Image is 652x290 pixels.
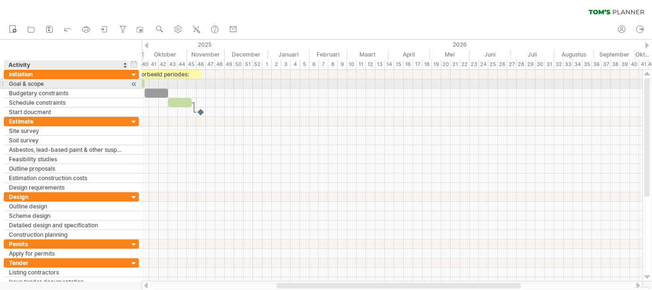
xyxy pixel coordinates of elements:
div: 42 [159,59,168,69]
div: Toon legenda [634,287,649,290]
div: 18 [423,59,432,69]
div: 33 [564,59,573,69]
div: Schedule constraints [9,98,124,107]
div: Augustus 2026 [554,50,594,59]
div: Design requirements [9,183,124,192]
div: 39 [620,59,630,69]
div: Estimate [9,117,124,126]
div: 50 [234,59,244,69]
div: 11 [357,59,366,69]
div: 49 [225,59,234,69]
div: Activity [8,60,123,70]
div: 40 [140,59,149,69]
div: 47 [206,59,215,69]
div: 15 [394,59,404,69]
div: 45 [187,59,196,69]
div: 19 [432,59,441,69]
div: Apply for permits [9,249,124,258]
div: 46 [196,59,206,69]
div: Site survey [9,126,124,135]
div: 34 [573,59,583,69]
div: 52 [253,59,262,69]
div: 21 [451,59,460,69]
div: Budgetary constraints [9,89,124,98]
div: 17 [413,59,423,69]
div: 16 [404,59,413,69]
div: 14 [385,59,394,69]
div: 40 [630,59,639,69]
div: 10 [347,59,357,69]
div: 35 [583,59,592,69]
div: Soil survey [9,136,124,145]
div: 20 [441,59,451,69]
div: Januari 2026 [268,50,310,59]
div: 2 [272,59,281,69]
div: 9 [338,59,347,69]
div: Outline proposals [9,164,124,173]
div: 32 [554,59,564,69]
div: Maart 2026 [347,50,389,59]
div: April 2026 [389,50,430,59]
div: 41 [149,59,159,69]
div: Asbestos, lead-based paint & other suspect materials [9,145,124,154]
div: 27 [507,59,517,69]
div: 48 [215,59,225,69]
div: 22 [460,59,470,69]
div: 8 [328,59,338,69]
div: 23 [470,59,479,69]
div: Oktober 2025 [144,50,187,59]
div: 44 [178,59,187,69]
div: voorbeeld periodes: [121,70,201,79]
div: Design [9,192,124,201]
div: 43 [168,59,178,69]
div: 51 [244,59,253,69]
div: Goal & scope [9,79,124,88]
div: Outline design [9,202,124,211]
div: Detailed design and specification [9,221,124,230]
div: 25 [489,59,498,69]
div: 31 [545,59,554,69]
div: 26 [498,59,507,69]
div: 4 [291,59,300,69]
div: September 2026 [594,50,636,59]
div: 1 [262,59,272,69]
div: 38 [611,59,620,69]
div: Juni 2026 [470,50,511,59]
div: Construction planning [9,230,124,239]
div: 41 [639,59,649,69]
div: 37 [602,59,611,69]
div: Tender [9,258,124,267]
div: Estimation construction costs [9,174,124,182]
div: Initiation [9,70,124,79]
div: 24 [479,59,489,69]
div: Mei 2026 [430,50,470,59]
div: Juli 2026 [511,50,554,59]
div: 3 [281,59,291,69]
div: Pemits [9,240,124,249]
div: Februari 2026 [310,50,347,59]
div: 12 [366,59,375,69]
div: Listing contractors [9,268,124,277]
div: 36 [592,59,602,69]
div: 13 [375,59,385,69]
div: Issue tender documentation [9,277,124,286]
div: December 2025 [225,50,268,59]
div: 5 [300,59,310,69]
div: scroll naar activiteit [130,79,139,89]
div: 30 [536,59,545,69]
div: 29 [526,59,536,69]
div: Scheme design [9,211,124,220]
div: November 2025 [187,50,225,59]
div: 28 [517,59,526,69]
div: Start doucment [9,108,124,116]
div: 7 [319,59,328,69]
div: Feasibility studies [9,155,124,164]
div: 6 [310,59,319,69]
